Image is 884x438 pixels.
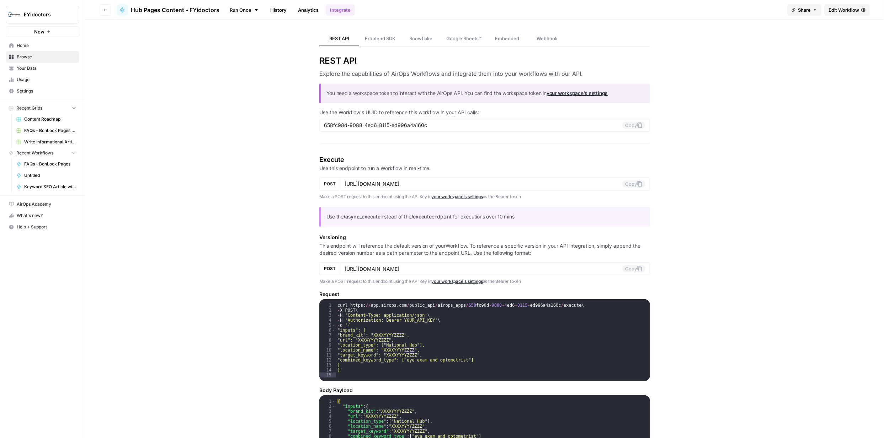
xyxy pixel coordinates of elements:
[17,88,76,94] span: Settings
[824,4,870,16] a: Edit Workflow
[319,318,336,323] div: 4
[24,184,76,190] span: Keyword SEO Article with Human Review
[495,35,520,42] span: Embedded
[319,31,359,46] a: REST API
[319,323,336,328] div: 5
[24,161,76,167] span: FAQs - BonLook Pages
[488,31,527,46] a: Embedded
[319,358,336,363] div: 12
[20,11,35,17] div: v 4.0.25
[13,125,79,136] a: FAQs - BonLook Pages Grid
[319,387,650,394] h5: Body Payload
[319,373,336,378] div: 15
[447,35,482,42] span: Google Sheets™
[17,65,76,72] span: Your Data
[829,6,859,14] span: Edit Workflow
[319,313,336,318] div: 3
[319,55,650,67] h2: REST API
[798,6,811,14] span: Share
[332,328,336,333] span: Toggle code folding, rows 6 through 13
[319,328,336,333] div: 6
[324,265,336,272] span: POST
[329,35,349,42] span: REST API
[319,343,336,348] div: 9
[411,213,432,220] strong: /execute
[6,210,79,221] button: What's new?
[319,348,336,353] div: 10
[409,35,432,42] span: Snowflake
[622,180,645,188] button: Copy
[326,4,355,16] a: Integrate
[319,234,650,241] h5: Versioning
[319,333,336,338] div: 7
[332,323,336,328] span: Toggle code folding, rows 5 through 14
[319,303,336,308] div: 1
[319,414,336,419] div: 4
[6,199,79,210] a: AirOps Academy
[13,136,79,148] a: Write Informational Article - BonLook
[365,35,395,42] span: Frontend SDK
[6,85,79,97] a: Settings
[432,194,483,199] a: your workspace's settings
[131,6,219,14] span: Hub Pages Content - FYidoctors
[319,291,650,298] h5: Request
[80,42,117,47] div: Keywords by Traffic
[332,399,336,404] span: Toggle code folding, rows 1 through 10
[359,31,401,46] a: Frontend SDK
[6,74,79,85] a: Usage
[6,221,79,233] button: Help + Support
[16,150,53,156] span: Recent Workflows
[24,11,67,18] span: FYidoctors
[401,31,441,46] a: Snowflake
[319,363,336,368] div: 13
[24,116,76,122] span: Content Roadmap
[6,63,79,74] a: Your Data
[13,181,79,192] a: Keyword SEO Article with Human Review
[319,429,336,434] div: 7
[294,4,323,16] a: Analytics
[225,4,263,16] a: Run Once
[17,224,76,230] span: Help + Support
[319,109,650,116] p: Use the Workflow's UUID to reference this workflow in your API calls:
[6,103,79,114] button: Recent Grids
[319,278,650,285] p: Make a POST request to this endpoint using the API Key in as the Bearer token
[17,54,76,60] span: Browse
[787,4,821,16] button: Share
[28,42,64,47] div: Domain Overview
[6,51,79,63] a: Browse
[24,172,76,179] span: Untitled
[8,8,21,21] img: FYidoctors Logo
[527,31,567,46] a: Webhook
[319,368,336,373] div: 14
[319,242,650,257] p: This endpoint will reference the default version of your Workflow . To reference a specific versi...
[17,42,76,49] span: Home
[6,26,79,37] button: New
[547,90,608,96] a: your workspace's settings
[266,4,291,16] a: History
[319,424,336,429] div: 6
[326,89,645,97] p: You need a workspace token to interact with the AirOps API. You can find the workspace token in
[6,148,79,158] button: Recent Workflows
[319,353,336,358] div: 11
[72,41,78,47] img: tab_keywords_by_traffic_grey.svg
[432,279,483,284] a: your workspace's settings
[319,399,336,404] div: 1
[537,35,558,42] span: Webhook
[319,193,650,200] p: Make a POST request to this endpoint using the API Key in as the Bearer token
[319,338,336,343] div: 8
[24,139,76,145] span: Write Informational Article - BonLook
[319,165,650,172] p: Use this endpoint to run a Workflow in real-time.
[326,213,645,221] p: Use the instead of the endpoint for executions over 10 mins
[441,31,488,46] a: Google Sheets™
[622,122,645,129] button: Copy
[117,4,219,16] a: Hub Pages Content - FYidoctors
[11,19,17,24] img: website_grey.svg
[319,69,650,78] h3: Explore the capabilities of AirOps Workflows and integrate them into your workflows with our API.
[319,155,650,165] h4: Execute
[319,419,336,424] div: 5
[34,28,44,35] span: New
[344,213,380,220] strong: /async_execute
[6,6,79,23] button: Workspace: FYidoctors
[13,158,79,170] a: FAQs - BonLook Pages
